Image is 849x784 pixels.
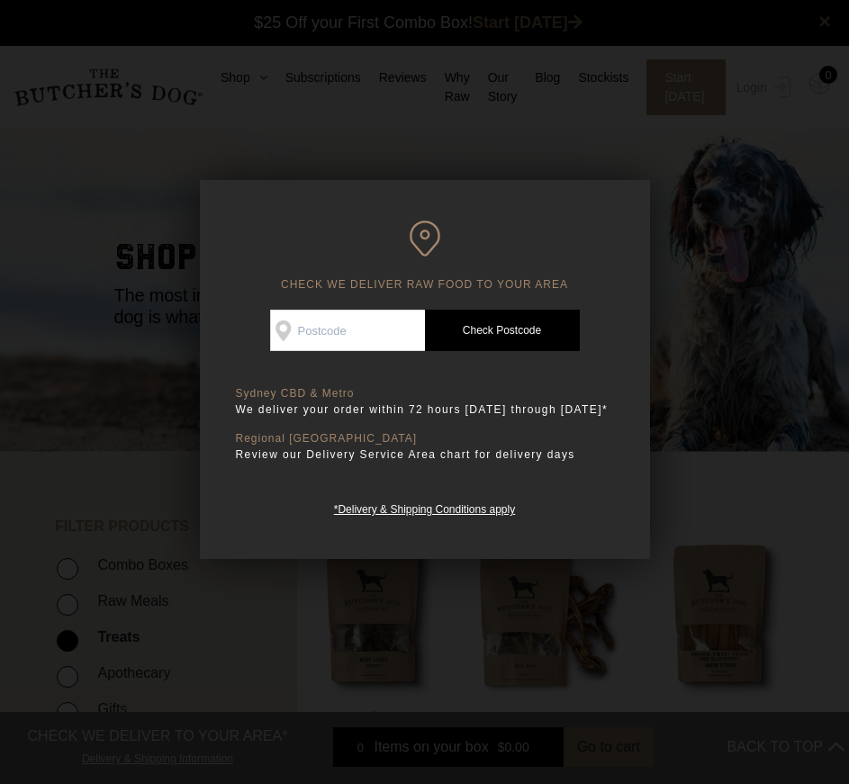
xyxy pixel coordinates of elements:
h6: CHECK WE DELIVER RAW FOOD TO YOUR AREA [236,221,614,292]
p: Review our Delivery Service Area chart for delivery days [236,446,614,464]
p: We deliver your order within 72 hours [DATE] through [DATE]* [236,401,614,419]
a: Check Postcode [425,310,580,351]
p: Regional [GEOGRAPHIC_DATA] [236,432,614,446]
a: *Delivery & Shipping Conditions apply [334,499,515,516]
input: Postcode [270,310,425,351]
p: Sydney CBD & Metro [236,387,614,401]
